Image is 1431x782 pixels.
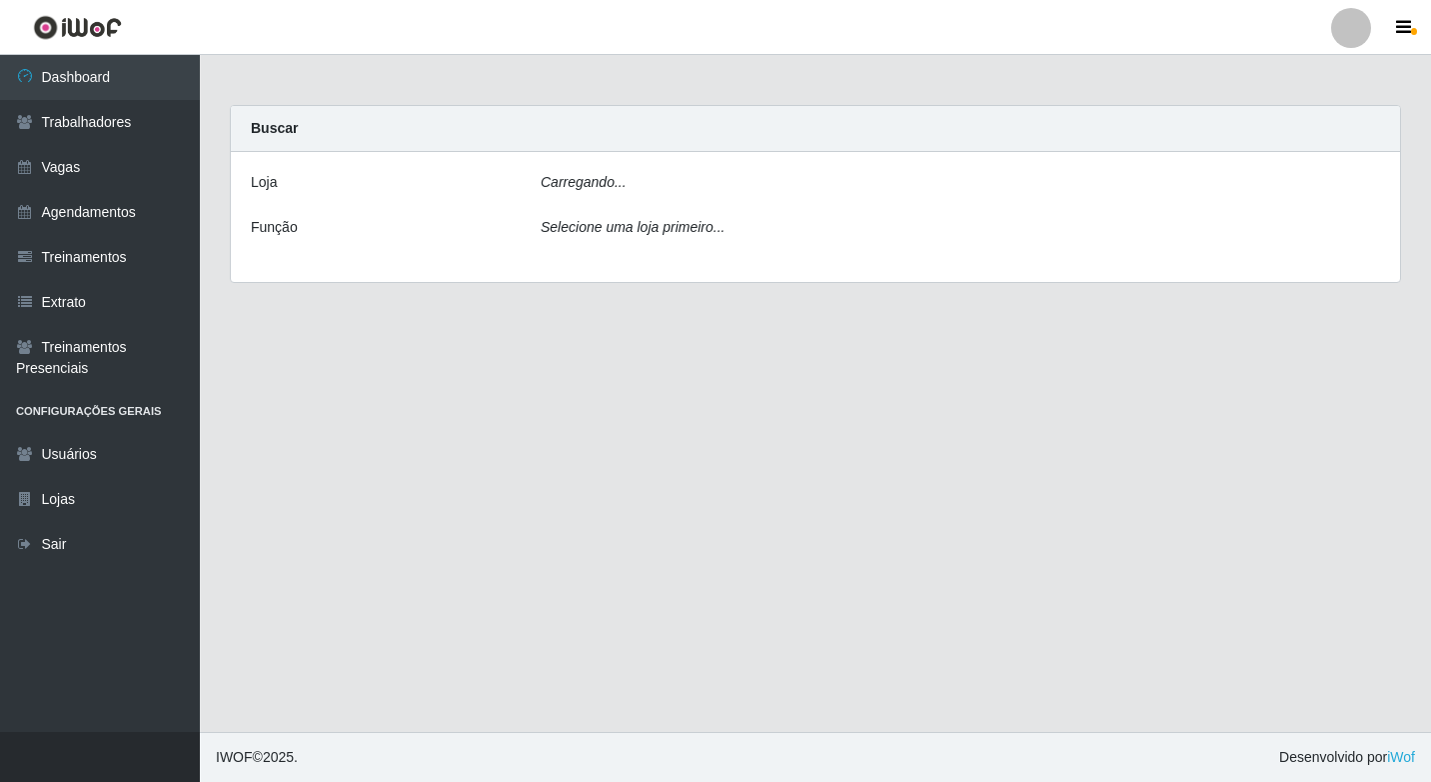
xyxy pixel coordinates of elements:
img: CoreUI Logo [33,15,122,40]
strong: Buscar [251,120,298,136]
span: © 2025 . [216,747,298,768]
span: IWOF [216,749,253,765]
span: Desenvolvido por [1279,747,1415,768]
label: Loja [251,172,277,193]
i: Carregando... [541,174,627,190]
a: iWof [1387,749,1415,765]
i: Selecione uma loja primeiro... [541,219,724,235]
label: Função [251,217,298,238]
